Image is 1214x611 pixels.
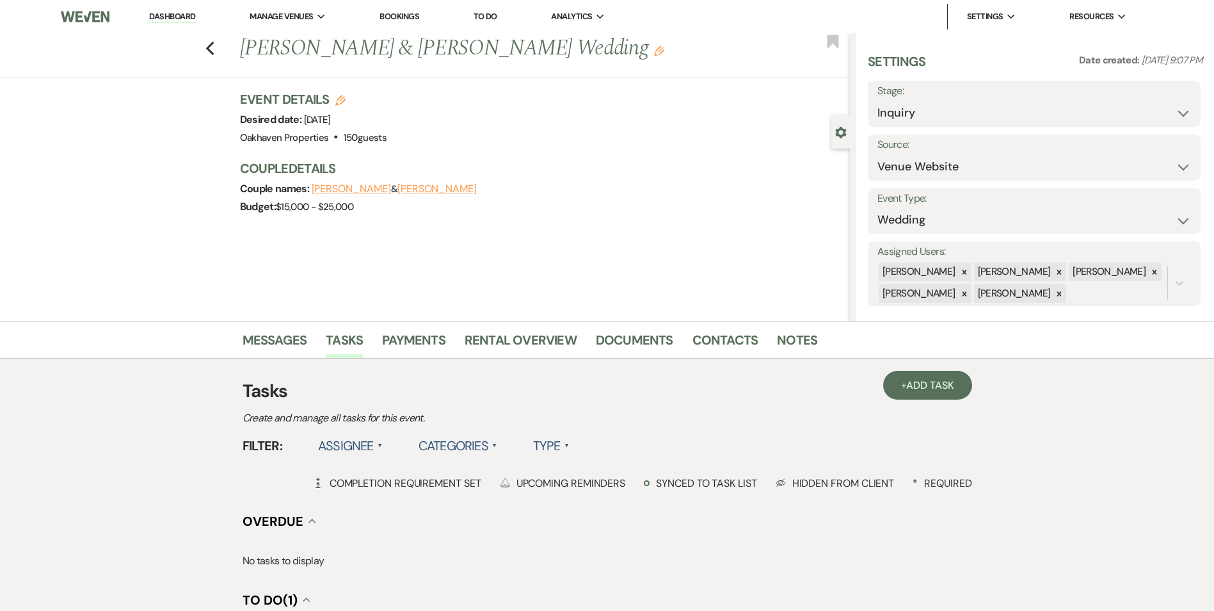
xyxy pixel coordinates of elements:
label: Assigned Users: [877,243,1191,261]
span: ▲ [378,441,383,451]
button: [PERSON_NAME] [397,184,477,194]
a: Messages [243,330,307,358]
span: Manage Venues [250,10,313,23]
a: Notes [777,330,817,358]
div: [PERSON_NAME] [879,284,957,303]
p: Create and manage all tasks for this event. [243,410,691,427]
a: Payments [382,330,445,358]
div: [PERSON_NAME] [879,263,957,281]
a: Contacts [692,330,758,358]
button: Edit [654,45,664,56]
span: $15,000 - $25,000 [276,200,353,213]
span: [DATE] [304,113,331,126]
label: Event Type: [877,190,1191,208]
a: To Do [474,11,497,22]
h3: Settings [868,53,926,81]
h1: [PERSON_NAME] & [PERSON_NAME] Wedding [240,33,723,64]
a: Rental Overview [465,330,577,358]
a: Tasks [326,330,363,358]
span: To Do (1) [243,592,298,608]
span: Desired date: [240,113,304,126]
span: Add Task [906,379,954,392]
button: [PERSON_NAME] [312,184,391,194]
button: Close lead details [835,126,847,138]
div: [PERSON_NAME] [1069,263,1147,281]
label: Source: [877,136,1191,154]
span: ▲ [492,441,497,451]
a: Dashboard [149,11,195,23]
span: Couple names: [240,182,312,195]
span: & [312,183,477,195]
div: [PERSON_NAME] [974,263,1053,281]
span: [DATE] 9:07 PM [1142,54,1202,67]
p: No tasks to display [243,553,972,569]
div: Upcoming Reminders [500,477,626,490]
div: Synced to task list [644,477,756,490]
span: Analytics [551,10,592,23]
div: Required [913,477,971,490]
div: [PERSON_NAME] [974,284,1053,303]
label: Stage: [877,82,1191,101]
span: 150 guests [344,131,387,144]
h3: Event Details [240,90,387,108]
a: +Add Task [883,371,971,400]
h3: Couple Details [240,159,837,177]
span: Settings [967,10,1003,23]
button: Overdue [243,515,316,528]
span: Resources [1069,10,1114,23]
div: Hidden from Client [776,477,895,490]
h3: Tasks [243,378,972,405]
img: Weven Logo [61,3,109,30]
span: Filter: [243,436,283,455]
button: To Do(1) [243,594,310,607]
div: Completion Requirement Set [313,477,481,490]
span: Oakhaven Properties [240,131,329,144]
span: Date created: [1079,54,1142,67]
label: Assignee [318,434,383,457]
label: Type [533,434,570,457]
label: Categories [419,434,497,457]
a: Bookings [379,11,419,22]
span: Overdue [243,513,303,530]
a: Documents [596,330,673,358]
span: Budget: [240,200,276,213]
span: ▲ [564,441,570,451]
